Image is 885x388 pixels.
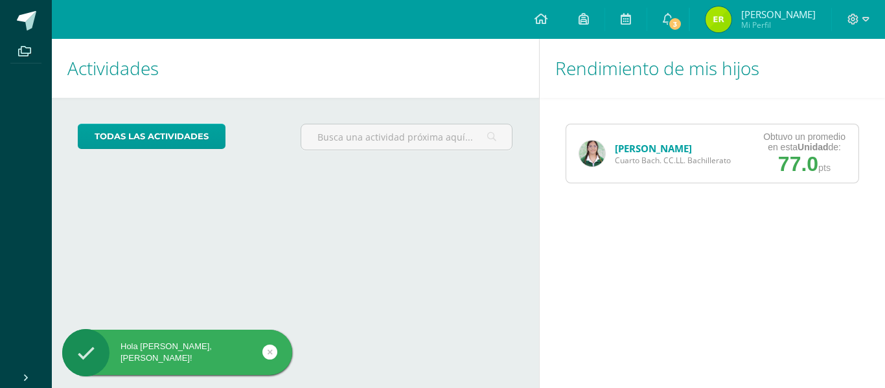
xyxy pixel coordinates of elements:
span: 77.0 [778,152,818,176]
span: Mi Perfil [741,19,816,30]
input: Busca una actividad próxima aquí... [301,124,512,150]
h1: Actividades [67,39,523,98]
h1: Rendimiento de mis hijos [555,39,870,98]
a: todas las Actividades [78,124,225,149]
a: [PERSON_NAME] [615,142,692,155]
span: Cuarto Bach. CC.LL. Bachillerato [615,155,731,166]
div: Obtuvo un promedio en esta de: [763,131,845,152]
span: [PERSON_NAME] [741,8,816,21]
span: 3 [668,17,682,31]
span: pts [818,163,831,173]
img: 0325c83014a08ebd632e9dbd983d4b0b.png [706,6,731,32]
strong: Unidad [798,142,828,152]
div: Hola [PERSON_NAME], [PERSON_NAME]! [62,341,292,364]
img: 40b50198c9b513df809ceb47debe0692.png [579,141,605,166]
